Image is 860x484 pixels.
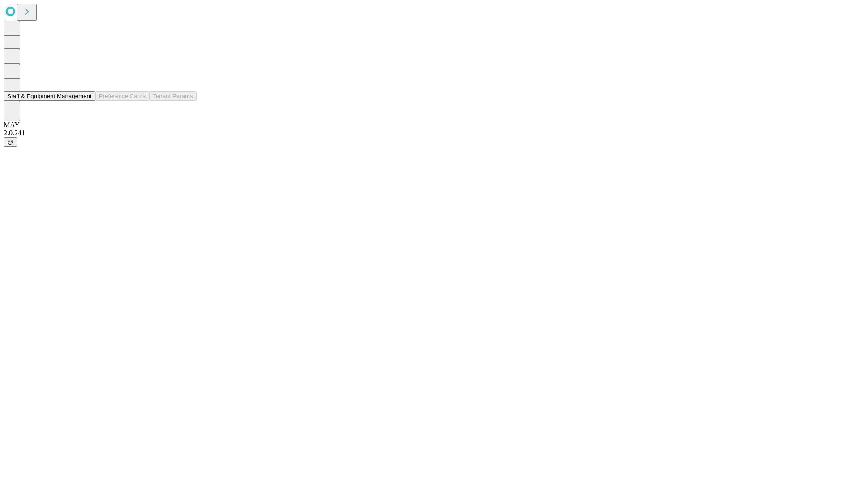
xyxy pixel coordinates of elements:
[149,91,197,101] button: Tenant Params
[4,137,17,147] button: @
[4,129,856,137] div: 2.0.241
[95,91,149,101] button: Preference Cards
[4,91,95,101] button: Staff & Equipment Management
[4,121,856,129] div: MAY
[7,138,13,145] span: @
